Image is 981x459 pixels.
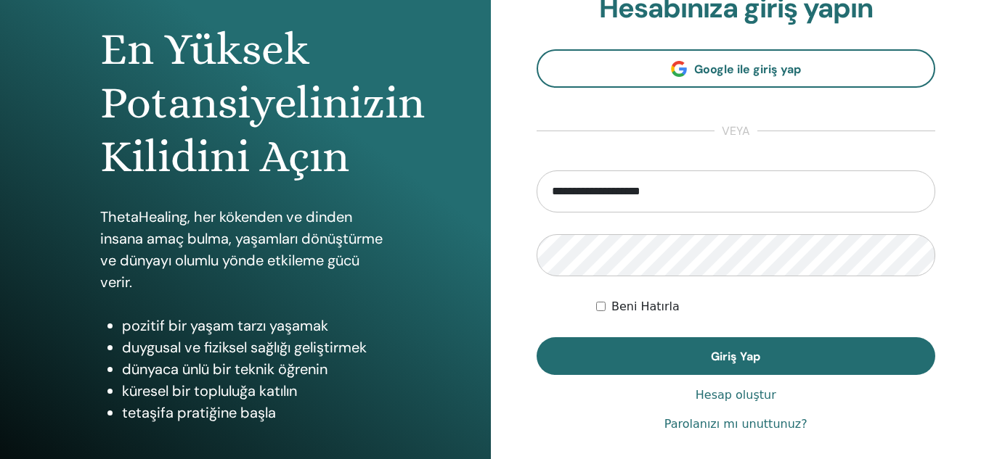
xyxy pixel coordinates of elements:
[122,380,391,402] li: küresel bir topluluğa katılın
[122,358,391,380] li: dünyaca ünlü bir teknik öğrenin
[596,298,935,315] div: Keep me authenticated indefinitely or until I manually logout
[711,349,760,364] span: Giriş Yap
[611,298,680,315] label: Beni Hatırla
[664,415,807,433] a: Parolanızı mı unuttunuz?
[696,386,776,404] a: Hesap oluştur
[694,62,801,77] span: Google ile giriş yap
[100,206,391,293] p: ThetaHealing, her kökenden ve dinden insana amaç bulma, yaşamları dönüştürme ve dünyayı olumlu yö...
[715,123,757,140] span: veya
[122,402,391,423] li: tetaşifa pratiğine başla
[100,22,391,184] h1: En Yüksek Potansiyelinizin Kilidini Açın
[122,315,391,336] li: pozitif bir yaşam tarzı yaşamak
[122,336,391,358] li: duygusal ve fiziksel sağlığı geliştirmek
[537,337,936,375] button: Giriş Yap
[537,49,936,88] a: Google ile giriş yap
